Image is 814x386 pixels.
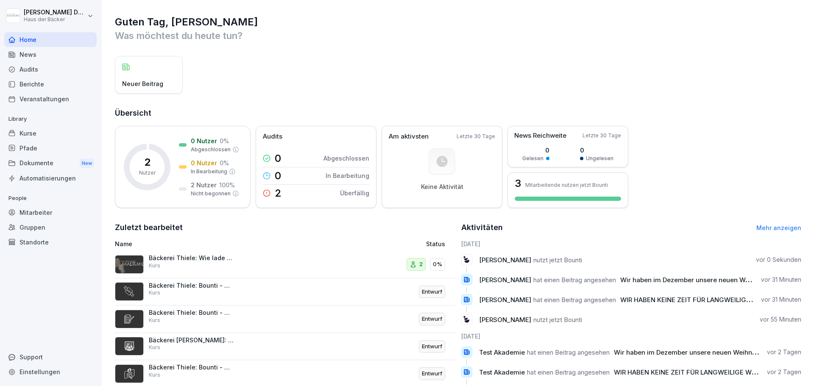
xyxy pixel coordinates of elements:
div: Dokumente [4,156,97,171]
p: Entwurf [422,315,442,323]
p: Was möchtest du heute tun? [115,29,801,42]
p: 2 Nutzer [191,181,217,189]
p: Kurs [149,262,160,269]
span: [PERSON_NAME] [479,256,531,264]
p: Name [115,239,328,248]
p: Abgeschlossen [323,154,369,163]
a: Kurse [4,126,97,141]
span: hat einen Beitrag angesehen [527,368,610,376]
h3: 3 [515,178,521,189]
p: Bäckerei [PERSON_NAME]: Wie erzeuge ich einen Benutzerbericht? [149,336,234,344]
p: 0 % [220,136,229,145]
p: 0 [275,153,281,164]
div: Support [4,350,97,364]
p: [PERSON_NAME] Döring [24,9,86,16]
p: Letzte 30 Tage [583,132,621,139]
p: vor 31 Minuten [761,275,801,284]
p: 0 Nutzer [191,158,217,167]
p: 0 % [220,158,229,167]
h6: [DATE] [461,332,802,341]
span: hat einen Beitrag angesehen [527,348,610,356]
p: Bäckerei Thiele: Bounti - Wie lege ich Benutzer an? [149,364,234,371]
p: In Bearbeitung [191,168,227,175]
p: Entwurf [422,369,442,378]
p: vor 55 Minuten [760,315,801,324]
a: Bäckerei [PERSON_NAME]: Wie erzeuge ich einen Benutzerbericht?KursEntwurf [115,333,455,361]
p: Bäckerei Thiele: Bounti - Wie erzeuge ich einen Kursbericht? [149,309,234,317]
span: [PERSON_NAME] [479,296,531,304]
p: Kurs [149,371,160,379]
p: vor 2 Tagen [767,348,801,356]
p: People [4,192,97,205]
p: Audits [263,132,282,142]
p: Bäckerei Thiele: Wie lade ich mir die Bounti App herunter? [149,254,234,262]
p: Nutzer [139,169,156,177]
p: Mitarbeitende nutzen jetzt Bounti [525,182,608,188]
a: DokumenteNew [4,156,97,171]
p: Entwurf [422,288,442,296]
div: Home [4,32,97,47]
p: 0 Nutzer [191,136,217,145]
p: 0% [433,260,442,269]
p: Neuer Beitrag [122,79,163,88]
a: Standorte [4,235,97,250]
a: Bäckerei Thiele: Bounti - Wie erzeuge ich einen Kursbericht?KursEntwurf [115,305,455,333]
span: [PERSON_NAME] [479,316,531,324]
img: h0ir0warzjvm1vzjfykkf11s.png [115,337,144,355]
p: Status [426,239,445,248]
span: hat einen Beitrag angesehen [533,296,616,304]
a: Veranstaltungen [4,92,97,106]
div: New [80,158,94,168]
a: Automatisierungen [4,171,97,186]
p: Bäckerei Thiele: Bounti - Wie wird ein Kurs zugewiesen? [149,282,234,289]
a: Einstellungen [4,364,97,379]
a: Pfade [4,141,97,156]
p: Kurs [149,317,160,324]
h2: Übersicht [115,107,801,119]
p: 0 [522,146,549,155]
span: hat einen Beitrag angesehen [533,276,616,284]
p: 2 [275,188,282,198]
p: News Reichweite [514,131,566,141]
a: Bäckerei Thiele: Wie lade ich mir die Bounti App herunter?Kurs20% [115,251,455,278]
a: News [4,47,97,62]
a: Bäckerei Thiele: Bounti - Wie wird ein Kurs zugewiesen?KursEntwurf [115,278,455,306]
p: Entwurf [422,342,442,351]
a: Gruppen [4,220,97,235]
p: Library [4,112,97,126]
p: Überfällig [340,189,369,197]
p: Am aktivsten [389,132,429,142]
span: Test Akademie [479,348,525,356]
a: Berichte [4,77,97,92]
img: y3z3y63wcjyhx73x8wr5r0l3.png [115,364,144,383]
h6: [DATE] [461,239,802,248]
span: [PERSON_NAME] [479,276,531,284]
p: Abgeschlossen [191,146,231,153]
p: 0 [580,146,613,155]
p: vor 0 Sekunden [756,255,801,264]
h1: Guten Tag, [PERSON_NAME] [115,15,801,29]
a: Mitarbeiter [4,205,97,220]
p: In Bearbeitung [326,171,369,180]
img: yv9h8086xynjfnu9qnkzu07k.png [115,310,144,328]
a: Audits [4,62,97,77]
p: vor 31 Minuten [761,295,801,304]
p: Kurs [149,344,160,351]
p: 0 [275,171,281,181]
h2: Aktivitäten [461,222,503,233]
img: pkjk7b66iy5o0dy6bqgs99sq.png [115,282,144,301]
a: Mehr anzeigen [756,224,801,231]
span: nutzt jetzt Bounti [533,316,582,324]
p: Letzte 30 Tage [457,133,495,140]
p: vor 2 Tagen [767,368,801,376]
h2: Zuletzt bearbeitet [115,222,455,233]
